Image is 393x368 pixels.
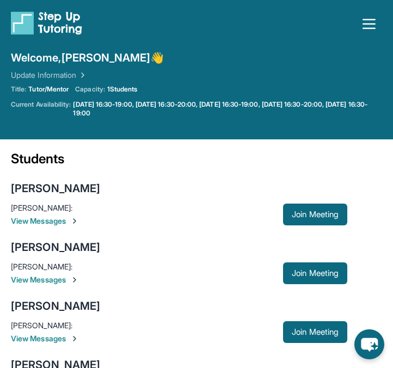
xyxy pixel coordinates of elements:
div: [PERSON_NAME] [11,298,100,314]
img: logo [11,11,82,35]
img: Chevron-Right [70,275,79,284]
span: Join Meeting [292,329,339,335]
a: [DATE] 16:30-19:00, [DATE] 16:30-20:00, [DATE] 16:30-19:00, [DATE] 16:30-20:00, [DATE] 16:30-19:00 [73,100,382,118]
span: Title: [11,85,26,94]
a: Update Information [11,70,87,81]
button: Join Meeting [283,204,347,225]
img: Chevron-Right [70,334,79,343]
span: [PERSON_NAME] : [11,321,72,330]
button: chat-button [354,329,384,359]
span: Welcome, [PERSON_NAME] 👋 [11,50,164,65]
div: [PERSON_NAME] [11,181,100,196]
div: [PERSON_NAME] [11,240,100,255]
button: Join Meeting [283,321,347,343]
div: Students [11,150,347,174]
span: View Messages [11,333,283,344]
span: Current Availability: [11,100,71,118]
span: 1 Students [107,85,138,94]
span: View Messages [11,216,283,226]
img: Chevron-Right [70,217,79,225]
span: View Messages [11,274,283,285]
span: Join Meeting [292,211,339,218]
span: [PERSON_NAME] : [11,203,72,212]
img: Chevron Right [76,70,87,81]
span: Join Meeting [292,270,339,277]
span: Tutor/Mentor [28,85,69,94]
span: Capacity: [75,85,105,94]
span: [PERSON_NAME] : [11,262,72,271]
button: Join Meeting [283,262,347,284]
